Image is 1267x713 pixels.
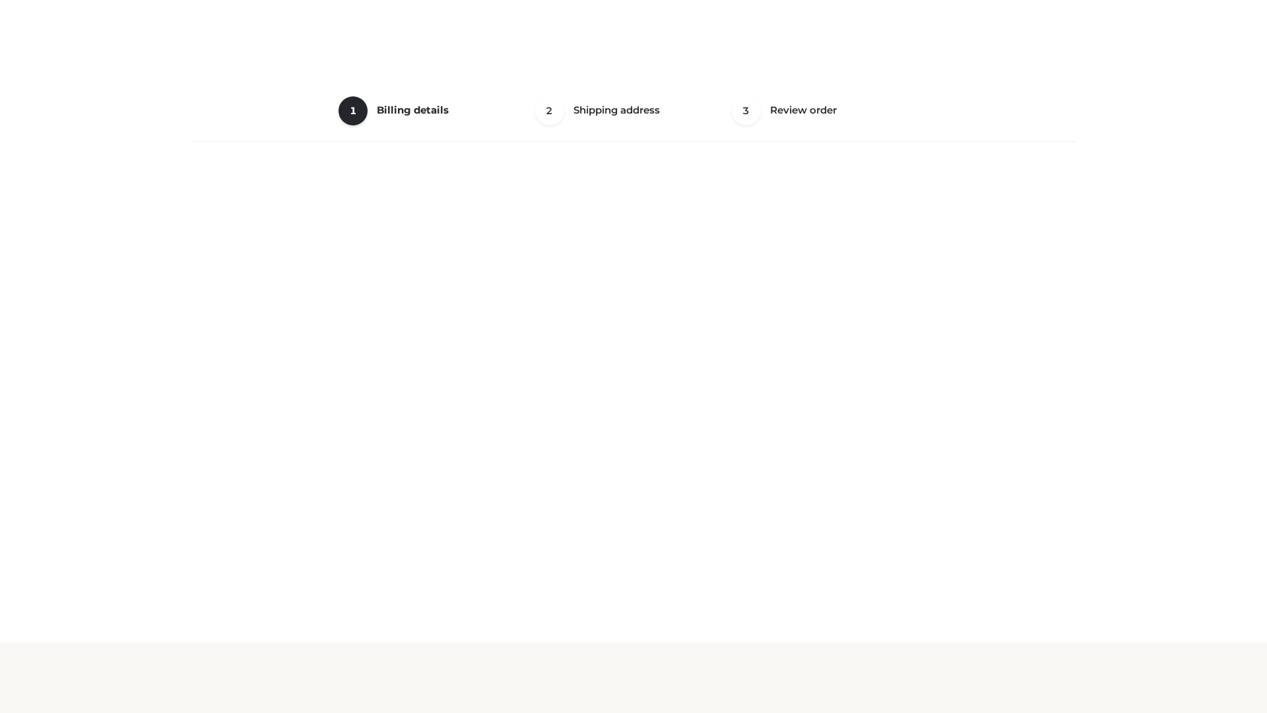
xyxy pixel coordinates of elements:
span: Shipping address [573,104,660,116]
span: 3 [732,96,761,125]
span: Review order [770,104,837,116]
span: 1 [339,96,368,125]
span: Billing details [377,104,449,116]
span: 2 [535,96,564,125]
